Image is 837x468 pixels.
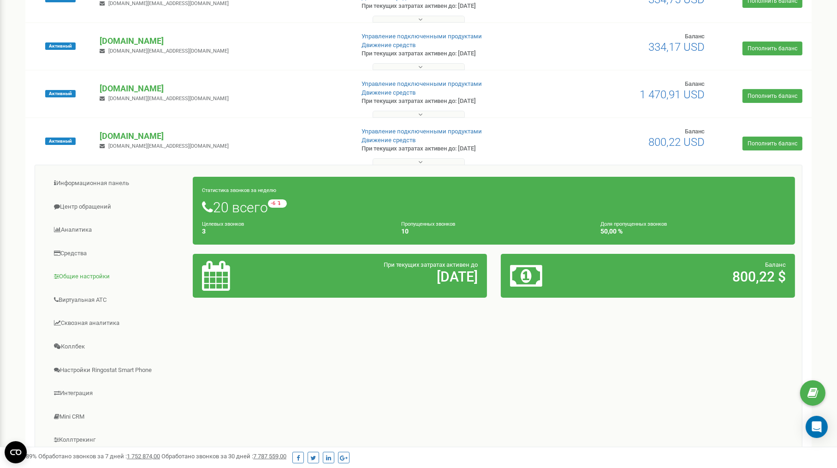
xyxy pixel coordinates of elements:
p: При текущих затратах активен до: [DATE] [362,2,543,11]
a: Управление подключенными продуктами [362,128,482,135]
span: 1 470,91 USD [640,88,705,101]
a: Центр обращений [42,196,193,218]
span: Баланс [765,261,786,268]
a: Управление подключенными продуктами [362,33,482,40]
p: [DOMAIN_NAME] [100,83,346,95]
span: Баланс [685,128,705,135]
a: Средства [42,242,193,265]
h4: 3 [202,228,387,235]
small: Статистика звонков за неделю [202,187,276,193]
a: Коллтрекинг [42,429,193,451]
p: При текущих затратах активен до: [DATE] [362,49,543,58]
p: [DOMAIN_NAME] [100,130,346,142]
span: [DOMAIN_NAME][EMAIL_ADDRESS][DOMAIN_NAME] [108,143,229,149]
a: Пополнить баланс [742,137,802,150]
span: 334,17 USD [648,41,705,54]
span: [DOMAIN_NAME][EMAIL_ADDRESS][DOMAIN_NAME] [108,96,229,102]
span: Активный [45,90,76,97]
a: Интеграция [42,382,193,405]
a: Движение средств [362,89,416,96]
a: Движение средств [362,42,416,48]
small: Пропущенных звонков [401,221,455,227]
a: Информационная панель [42,172,193,195]
a: Управление подключенными продуктами [362,80,482,87]
u: 1 752 874,00 [127,453,160,460]
a: Пополнить баланс [742,42,802,55]
span: [DOMAIN_NAME][EMAIL_ADDRESS][DOMAIN_NAME] [108,0,229,6]
h2: 800,22 $ [606,269,786,284]
a: Движение средств [362,137,416,144]
h1: 20 всего [202,199,786,215]
small: Доля пропущенных звонков [600,221,667,227]
span: Активный [45,138,76,145]
a: Общие настройки [42,265,193,288]
a: Коллбек [42,336,193,358]
h2: [DATE] [298,269,478,284]
div: Open Intercom Messenger [806,416,828,438]
button: Open CMP widget [5,441,27,463]
h4: 50,00 % [600,228,786,235]
span: Баланс [685,80,705,87]
span: При текущих затратах активен до [384,261,478,268]
a: Настройки Ringostat Smart Phone [42,359,193,382]
span: Обработано звонков за 7 дней : [38,453,160,460]
a: Пополнить баланс [742,89,802,103]
a: Mini CRM [42,406,193,428]
p: [DOMAIN_NAME] [100,35,346,47]
a: Сквозная аналитика [42,312,193,335]
span: [DOMAIN_NAME][EMAIL_ADDRESS][DOMAIN_NAME] [108,48,229,54]
a: Виртуальная АТС [42,289,193,312]
small: -6 [268,199,287,208]
a: Аналитика [42,219,193,241]
h4: 10 [401,228,587,235]
p: При текущих затратах активен до: [DATE] [362,144,543,153]
span: Баланс [685,33,705,40]
u: 7 787 559,00 [253,453,286,460]
span: 800,22 USD [648,136,705,149]
small: Целевых звонков [202,221,244,227]
p: При текущих затратах активен до: [DATE] [362,97,543,106]
span: Обработано звонков за 30 дней : [161,453,286,460]
span: Активный [45,42,76,50]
